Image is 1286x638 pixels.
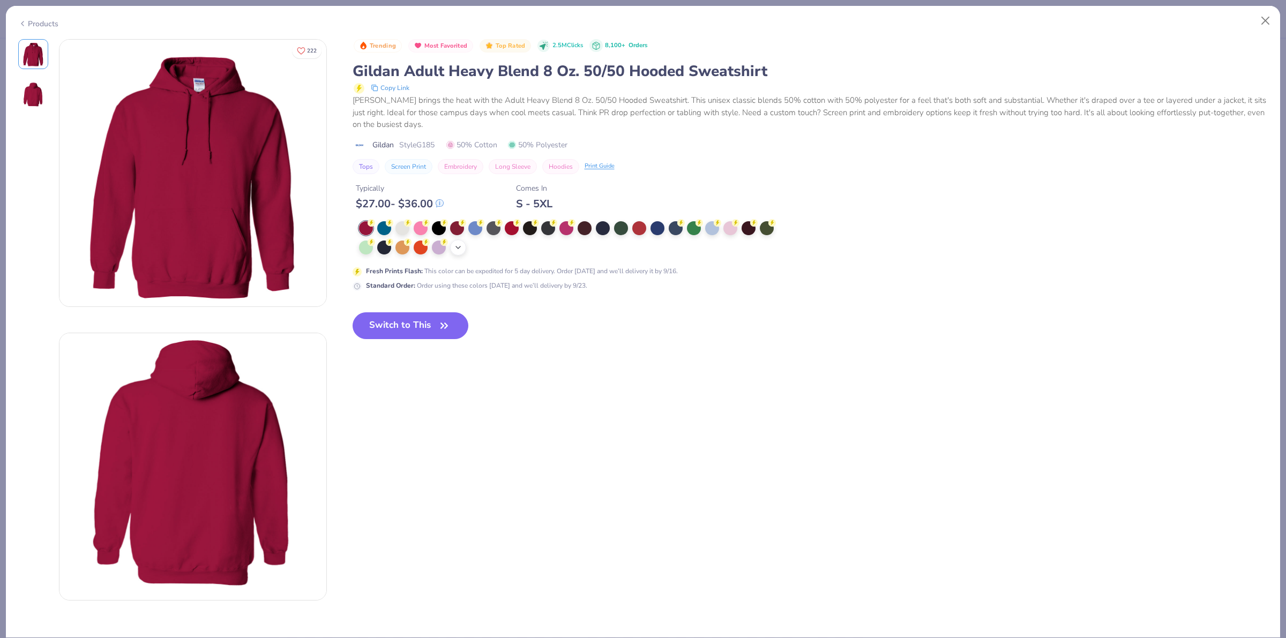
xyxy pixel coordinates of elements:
[585,162,615,171] div: Print Guide
[516,183,552,194] div: Comes In
[480,39,531,53] button: Badge Button
[20,82,46,108] img: Back
[485,41,494,50] img: Top Rated sort
[359,41,368,50] img: Trending sort
[372,139,394,151] span: Gildan
[59,40,326,306] img: Front
[1255,11,1276,31] button: Close
[292,43,322,58] button: Like
[446,139,497,151] span: 50% Cotton
[489,159,537,174] button: Long Sleeve
[629,41,647,49] span: Orders
[354,39,402,53] button: Badge Button
[508,139,567,151] span: 50% Polyester
[366,281,587,290] div: Order using these colors [DATE] and we’ll delivery by 9/23.
[20,41,46,67] img: Front
[424,43,467,49] span: Most Favorited
[399,139,435,151] span: Style G185
[496,43,526,49] span: Top Rated
[353,61,1268,81] div: Gildan Adult Heavy Blend 8 Oz. 50/50 Hooded Sweatshirt
[408,39,473,53] button: Badge Button
[18,18,58,29] div: Products
[353,94,1268,131] div: [PERSON_NAME] brings the heat with the Adult Heavy Blend 8 Oz. 50/50 Hooded Sweatshirt. This unis...
[366,267,423,275] strong: Fresh Prints Flash :
[552,41,583,50] span: 2.5M Clicks
[356,197,444,211] div: $ 27.00 - $ 36.00
[366,281,415,290] strong: Standard Order :
[370,43,396,49] span: Trending
[438,159,483,174] button: Embroidery
[353,312,469,339] button: Switch to This
[366,266,678,276] div: This color can be expedited for 5 day delivery. Order [DATE] and we’ll delivery it by 9/16.
[542,159,579,174] button: Hoodies
[356,183,444,194] div: Typically
[353,141,367,149] img: brand logo
[307,48,317,54] span: 222
[414,41,422,50] img: Most Favorited sort
[353,159,379,174] button: Tops
[516,197,552,211] div: S - 5XL
[605,41,647,50] div: 8,100+
[385,159,432,174] button: Screen Print
[368,81,413,94] button: copy to clipboard
[59,333,326,600] img: Back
